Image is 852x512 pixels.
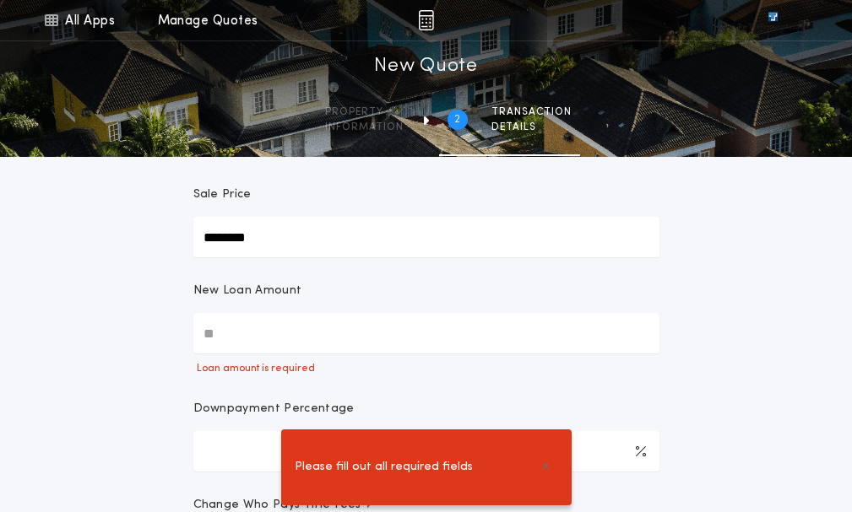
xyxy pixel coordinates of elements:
[193,313,659,353] input: New Loan Amount
[737,12,808,29] img: vs-icon
[325,105,404,119] span: Property
[193,283,302,299] p: New Loan Amount
[193,186,252,203] p: Sale Price
[295,458,473,477] span: Please fill out all required fields
[491,105,572,119] span: Transaction
[193,217,659,257] input: Sale Price
[374,53,477,80] h1: New Quote
[418,10,434,30] img: img
[454,113,460,127] h2: 2
[491,121,572,134] span: details
[193,401,355,418] p: Downpayment Percentage
[193,362,659,375] p: Loan amount is required
[325,121,404,134] span: information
